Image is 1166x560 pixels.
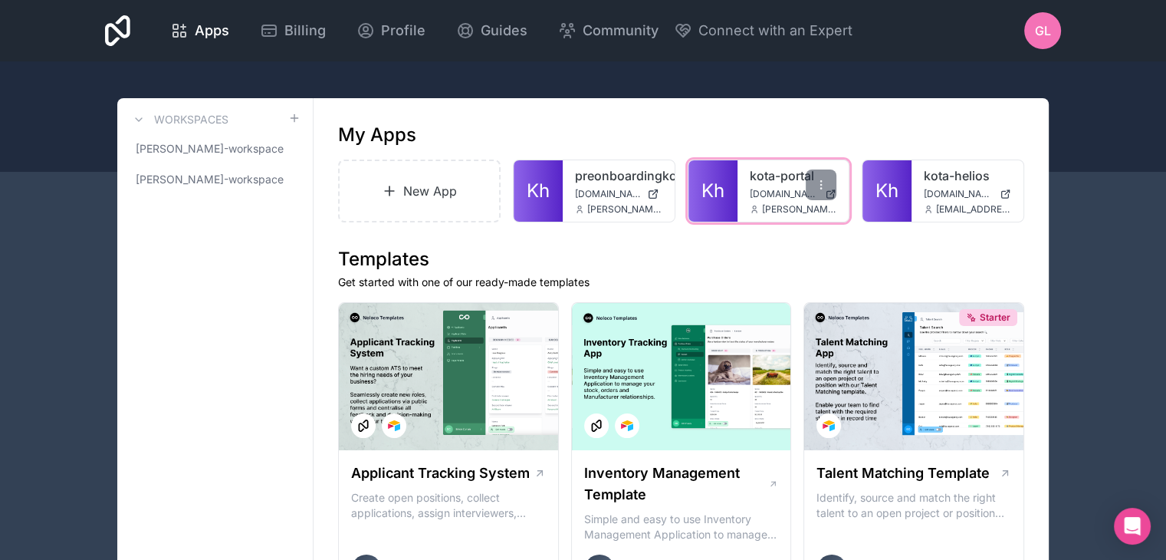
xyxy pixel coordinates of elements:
[816,490,1011,521] p: Identify, source and match the right talent to an open project or position with our Talent Matchi...
[816,463,990,484] h1: Talent Matching Template
[584,463,768,506] h1: Inventory Management Template
[750,166,837,185] a: kota-portal
[575,166,662,185] a: preonboardingkotahub
[674,20,852,41] button: Connect with an Expert
[750,188,819,200] span: [DOMAIN_NAME]
[158,14,241,48] a: Apps
[575,188,641,200] span: [DOMAIN_NAME]
[338,275,1024,290] p: Get started with one of our ready-made templates
[481,20,527,41] span: Guides
[698,20,852,41] span: Connect with an Expert
[750,188,837,200] a: [DOMAIN_NAME]
[136,172,284,187] span: [PERSON_NAME]-workspace
[284,20,326,41] span: Billing
[514,160,563,222] a: Kh
[130,110,228,129] a: Workspaces
[1035,21,1051,40] span: GL
[338,247,1024,272] h1: Templates
[924,188,994,200] span: [DOMAIN_NAME]
[688,160,737,222] a: Kh
[444,14,540,48] a: Guides
[130,166,301,193] a: [PERSON_NAME]-workspace
[130,135,301,163] a: [PERSON_NAME]-workspace
[344,14,438,48] a: Profile
[136,141,284,156] span: [PERSON_NAME]-workspace
[924,166,1011,185] a: kota-helios
[924,188,1011,200] a: [DOMAIN_NAME]
[351,490,546,521] p: Create open positions, collect applications, assign interviewers, centralise candidate feedback a...
[154,112,228,127] h3: Workspaces
[621,420,633,432] img: Airtable Logo
[1114,508,1151,545] div: Open Intercom Messenger
[195,20,229,41] span: Apps
[248,14,338,48] a: Billing
[980,311,1010,324] span: Starter
[546,14,671,48] a: Community
[862,160,911,222] a: Kh
[587,203,662,216] span: [PERSON_NAME][EMAIL_ADDRESS][DOMAIN_NAME]
[823,420,835,432] img: Airtable Logo
[875,179,898,203] span: Kh
[338,123,416,147] h1: My Apps
[583,20,659,41] span: Community
[584,512,779,542] p: Simple and easy to use Inventory Management Application to manage your stock, orders and Manufact...
[762,203,837,216] span: [PERSON_NAME][EMAIL_ADDRESS][DOMAIN_NAME]
[936,203,1011,216] span: [EMAIL_ADDRESS][DOMAIN_NAME]
[381,20,425,41] span: Profile
[338,160,501,222] a: New App
[388,420,400,432] img: Airtable Logo
[575,188,662,200] a: [DOMAIN_NAME]
[527,179,550,203] span: Kh
[351,463,530,484] h1: Applicant Tracking System
[701,179,724,203] span: Kh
